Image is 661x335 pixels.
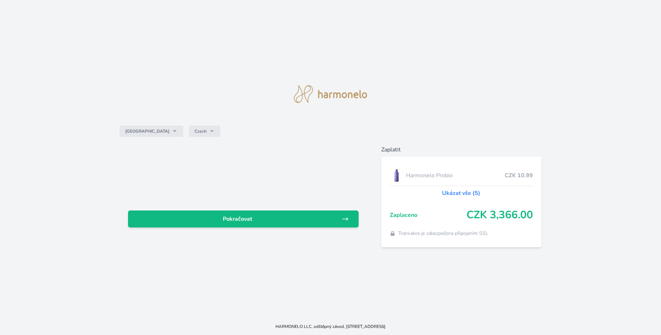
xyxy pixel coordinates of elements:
[134,215,342,223] span: Pokračovat
[128,210,359,227] a: Pokračovat
[442,189,480,197] a: Ukázat vše (5)
[195,128,207,134] span: Czech
[505,171,533,180] span: CZK 10.99
[390,167,403,184] img: CLEAN_PROBIO_se_stinem_x-lo.jpg
[406,171,505,180] span: Harmonelo Probio
[294,85,367,103] img: logo.svg
[381,145,541,154] h6: Zaplatit
[189,126,220,137] button: Czech
[125,128,169,134] span: [GEOGRAPHIC_DATA]
[120,126,183,137] button: [GEOGRAPHIC_DATA]
[398,230,488,237] span: Transakce je zabezpečena připojením SSL
[390,211,466,219] span: Zaplaceno
[466,209,533,221] span: CZK 3,366.00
